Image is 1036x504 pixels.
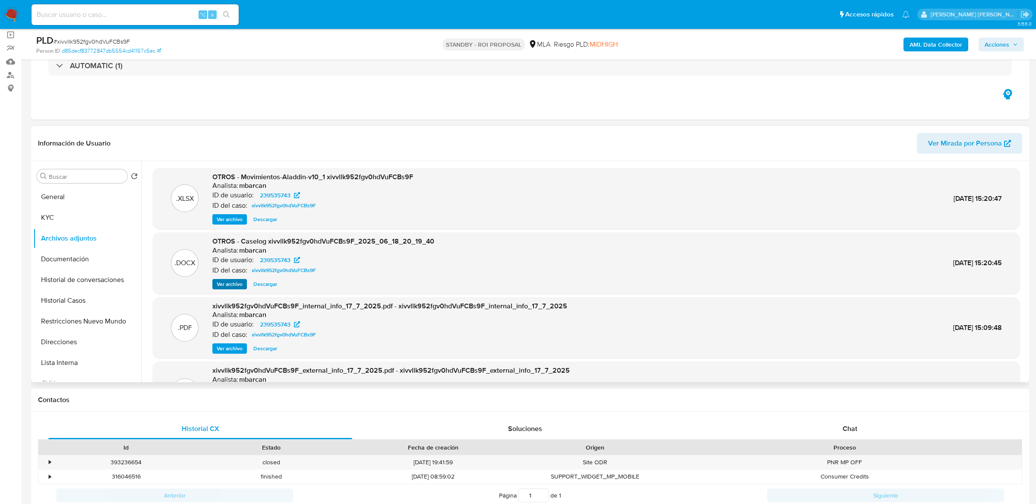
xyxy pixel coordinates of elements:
[212,375,238,384] p: Analista:
[33,311,141,332] button: Restricciones Nuevo Mundo
[49,458,51,466] div: •
[217,344,243,353] span: Ver archivo
[559,491,561,500] span: 1
[953,258,1002,268] span: [DATE] 15:20:45
[199,469,344,484] div: finished
[212,246,238,255] p: Analista:
[255,255,305,265] a: 239535743
[902,11,910,18] a: Notificaciones
[33,290,141,311] button: Historial Casos
[253,280,277,288] span: Descargar
[508,424,542,434] span: Soluciones
[928,133,1002,154] span: Ver Mirada por Persona
[248,330,319,340] a: xivvllk952fgv0hdVuFCBs9F
[239,181,266,190] h6: mbarcan
[253,344,277,353] span: Descargar
[36,47,60,55] b: Person ID
[211,10,214,19] span: s
[442,38,525,51] p: STANDBY - ROI PROPOSAL
[903,38,968,51] button: AML Data Collector
[239,375,266,384] h6: mbarcan
[60,443,193,452] div: Id
[260,319,291,330] span: 239535743
[248,265,319,276] a: xivvllk952fgv0hdVuFCBs9F
[212,236,434,246] span: OTROS - Caselog xivvllk952fgv0hdVuFCBs9F_2025_06_18_20_19_40
[62,47,161,55] a: d85decf83772847db5554cd41157c5ec
[49,173,124,181] input: Buscar
[253,215,277,224] span: Descargar
[212,201,247,210] p: ID del caso:
[212,343,247,354] button: Ver archivo
[33,187,141,207] button: General
[260,190,291,200] span: 239535743
[174,258,195,268] p: .DOCX
[528,40,550,49] div: MLA
[212,172,413,182] span: OTROS - Movimientos-Aladdin-v10_1 xivvllk952fgv0hdVuFCBs9F
[38,396,1022,404] h1: Contactos
[522,469,667,484] div: SUPPORT_WIDGET_MP_MOBILE
[54,455,199,469] div: 393236654
[344,469,522,484] div: [DATE] 08:59:02
[985,38,1009,51] span: Acciones
[32,9,239,20] input: Buscar usuario o caso...
[33,373,141,394] button: CVU
[954,193,1002,203] span: [DATE] 15:20:47
[182,424,219,434] span: Historial CX
[554,40,618,49] span: Riesgo PLD:
[212,191,254,200] p: ID de usuario:
[38,139,111,148] h1: Información de Usuario
[33,332,141,352] button: Direcciones
[522,455,667,469] div: Site ODR
[239,311,266,319] h6: mbarcan
[33,352,141,373] button: Lista Interna
[199,455,344,469] div: closed
[212,256,254,264] p: ID de usuario:
[48,56,1012,76] div: AUTOMATIC (1)
[528,443,661,452] div: Origen
[344,455,522,469] div: [DATE] 19:41:59
[212,311,238,319] p: Analista:
[1020,10,1030,19] a: Salir
[673,443,1016,452] div: Proceso
[255,190,305,200] a: 239535743
[249,279,281,289] button: Descargar
[1017,20,1032,27] span: 3.155.0
[248,200,319,211] a: xivvllk952fgv0hdVuFCBs9F
[217,215,243,224] span: Ver archivo
[252,330,316,340] span: xivvllk952fgv0hdVuFCBs9F
[212,365,570,375] span: xivvllk952fgv0hdVuFCBs9F_external_info_17_7_2025.pdf - xivvllk952fgv0hdVuFCBs9F_external_info_17_...
[845,10,894,19] span: Accesos rápidos
[767,488,1004,502] button: Siguiente
[910,38,962,51] b: AML Data Collector
[217,280,243,288] span: Ver archivo
[249,343,281,354] button: Descargar
[249,214,281,225] button: Descargar
[843,424,857,434] span: Chat
[212,279,247,289] button: Ver archivo
[931,10,1018,19] p: magali.barcan@mercadolibre.com
[499,488,561,502] span: Página de
[252,265,316,276] span: xivvllk952fgv0hdVuFCBs9F
[54,469,199,484] div: 316046516
[255,319,305,330] a: 239535743
[176,194,194,203] p: .XLSX
[260,255,291,265] span: 239535743
[212,266,247,275] p: ID del caso:
[33,249,141,269] button: Documentación
[212,181,238,190] p: Analista:
[33,269,141,290] button: Historial de conversaciones
[212,330,247,339] p: ID del caso:
[36,33,54,47] b: PLD
[953,323,1002,333] span: [DATE] 15:09:48
[70,61,123,70] h3: AUTOMATIC (1)
[218,9,235,21] button: search-icon
[212,320,254,329] p: ID de usuario:
[350,443,516,452] div: Fecha de creación
[667,469,1022,484] div: Consumer Credits
[49,472,51,481] div: •
[131,173,138,182] button: Volver al orden por defecto
[33,207,141,228] button: KYC
[178,323,192,333] p: .PDF
[40,173,47,180] button: Buscar
[205,443,338,452] div: Estado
